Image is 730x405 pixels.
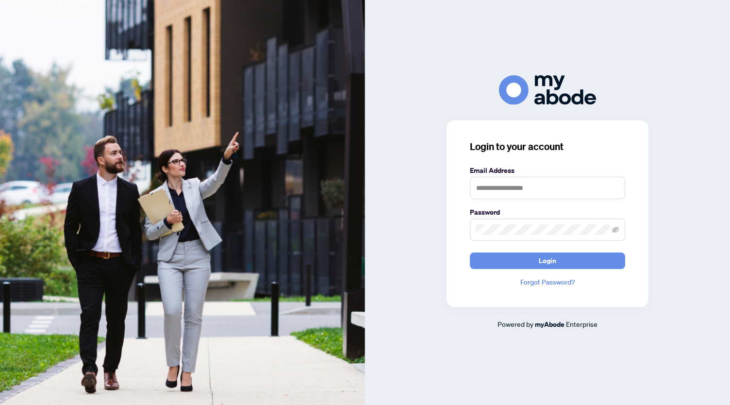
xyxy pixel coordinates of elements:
[470,140,625,153] h3: Login to your account
[612,226,619,233] span: eye-invisible
[535,319,564,330] a: myAbode
[470,165,625,176] label: Email Address
[470,253,625,269] button: Login
[566,320,597,328] span: Enterprise
[499,75,596,105] img: ma-logo
[498,320,533,328] span: Powered by
[539,253,556,269] span: Login
[470,207,625,218] label: Password
[470,277,625,287] a: Forgot Password?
